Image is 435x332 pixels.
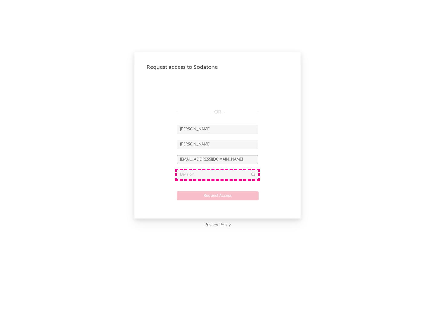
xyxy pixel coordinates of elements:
[177,170,258,179] input: Division
[147,64,288,71] div: Request access to Sodatone
[177,155,258,164] input: Email
[205,222,231,229] a: Privacy Policy
[177,191,259,200] button: Request Access
[177,125,258,134] input: First Name
[177,109,258,116] div: OR
[177,140,258,149] input: Last Name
